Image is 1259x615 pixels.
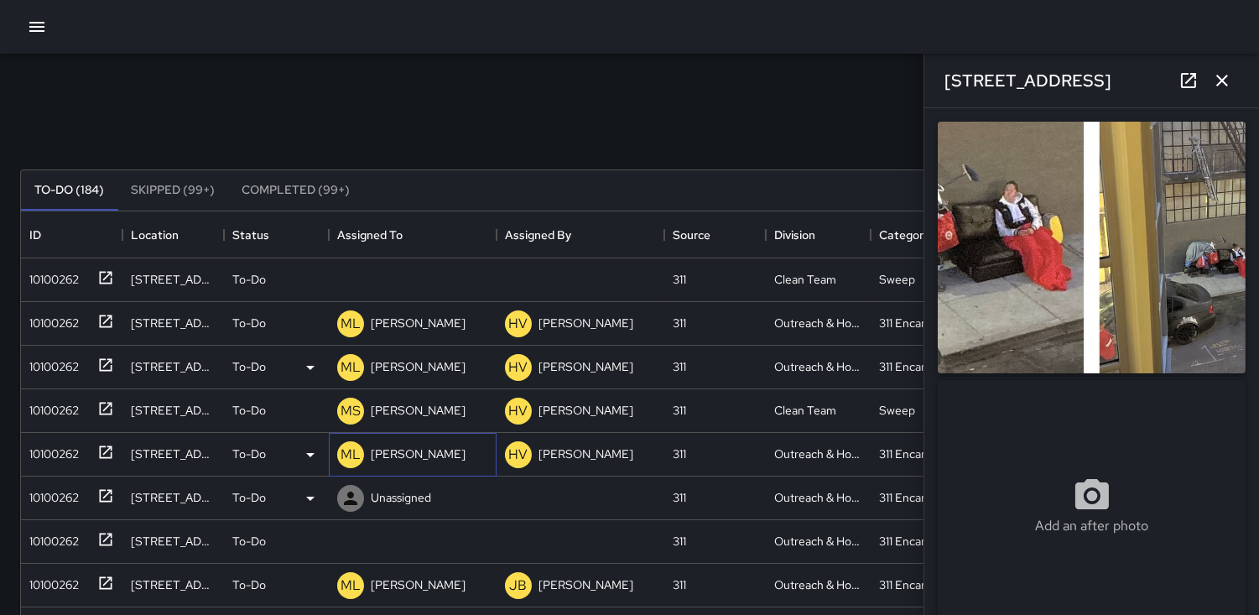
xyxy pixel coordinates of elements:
p: To-Do [232,489,266,506]
div: 311 [673,446,686,462]
div: 1337 Mission Street [131,402,216,419]
div: Outreach & Hospitality [774,358,862,375]
div: 10100262 [23,482,79,506]
div: Assigned To [337,211,403,258]
p: [PERSON_NAME] [538,576,633,593]
div: 10100262 [23,526,79,550]
div: 10100262 [23,264,79,288]
div: Location [122,211,224,258]
div: 311 [673,489,686,506]
div: 749 Minna Street [131,315,216,331]
p: To-Do [232,358,266,375]
div: Clean Team [774,402,836,419]
button: Completed (99+) [228,170,363,211]
div: 759 Minna Street [131,358,216,375]
div: 311 [673,358,686,375]
div: ID [21,211,122,258]
div: Outreach & Hospitality [774,446,862,462]
p: JB [510,576,528,596]
div: 1075 Market Street [131,533,216,550]
div: 311 [673,315,686,331]
div: 311 Encampments [879,446,967,462]
div: Status [224,211,329,258]
p: [PERSON_NAME] [371,315,466,331]
p: [PERSON_NAME] [538,358,633,375]
div: Assigned To [329,211,497,258]
p: [PERSON_NAME] [371,358,466,375]
div: Sweep [879,271,915,288]
div: Source [664,211,766,258]
p: [PERSON_NAME] [371,402,466,419]
p: HV [509,401,528,421]
div: Category [879,211,929,258]
div: 10 Mason Street [131,576,216,593]
div: Assigned By [497,211,664,258]
button: Skipped (99+) [117,170,228,211]
p: MS [341,401,361,421]
div: Status [232,211,269,258]
div: 786 Minna Street [131,446,216,462]
p: [PERSON_NAME] [538,402,633,419]
div: Location [131,211,179,258]
div: 10100262 [23,439,79,462]
button: To-Do (184) [21,170,117,211]
p: HV [509,445,528,465]
div: 10100262 [23,570,79,593]
div: 10100262 [23,352,79,375]
div: Outreach & Hospitality [774,489,862,506]
div: 527 Stevenson Street [131,271,216,288]
div: Outreach & Hospitality [774,533,862,550]
div: ID [29,211,41,258]
p: ML [341,357,361,378]
p: HV [509,314,528,334]
div: Division [766,211,871,258]
p: To-Do [232,271,266,288]
div: 311 Encampments [879,315,967,331]
p: To-Do [232,533,266,550]
p: HV [509,357,528,378]
p: ML [341,576,361,596]
p: ML [341,314,361,334]
div: Sweep [879,402,915,419]
div: 77 Harriet Street [131,489,216,506]
p: To-Do [232,402,266,419]
div: Outreach & Hospitality [774,576,862,593]
p: [PERSON_NAME] [371,446,466,462]
div: Assigned By [505,211,571,258]
p: To-Do [232,315,266,331]
div: 311 Encampments [879,576,967,593]
p: [PERSON_NAME] [538,315,633,331]
div: 311 Encampments [879,358,967,375]
div: Outreach & Hospitality [774,315,862,331]
div: Source [673,211,710,258]
div: 311 [673,271,686,288]
div: 311 [673,533,686,550]
div: Clean Team [774,271,836,288]
div: 311 Encampments [879,533,967,550]
p: [PERSON_NAME] [371,576,466,593]
div: 311 Encampments [879,489,967,506]
p: Unassigned [371,489,431,506]
div: 10100262 [23,395,79,419]
p: [PERSON_NAME] [538,446,633,462]
div: 311 [673,402,686,419]
div: Division [774,211,815,258]
div: 311 [673,576,686,593]
p: ML [341,445,361,465]
p: To-Do [232,576,266,593]
div: 10100262 [23,308,79,331]
p: To-Do [232,446,266,462]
